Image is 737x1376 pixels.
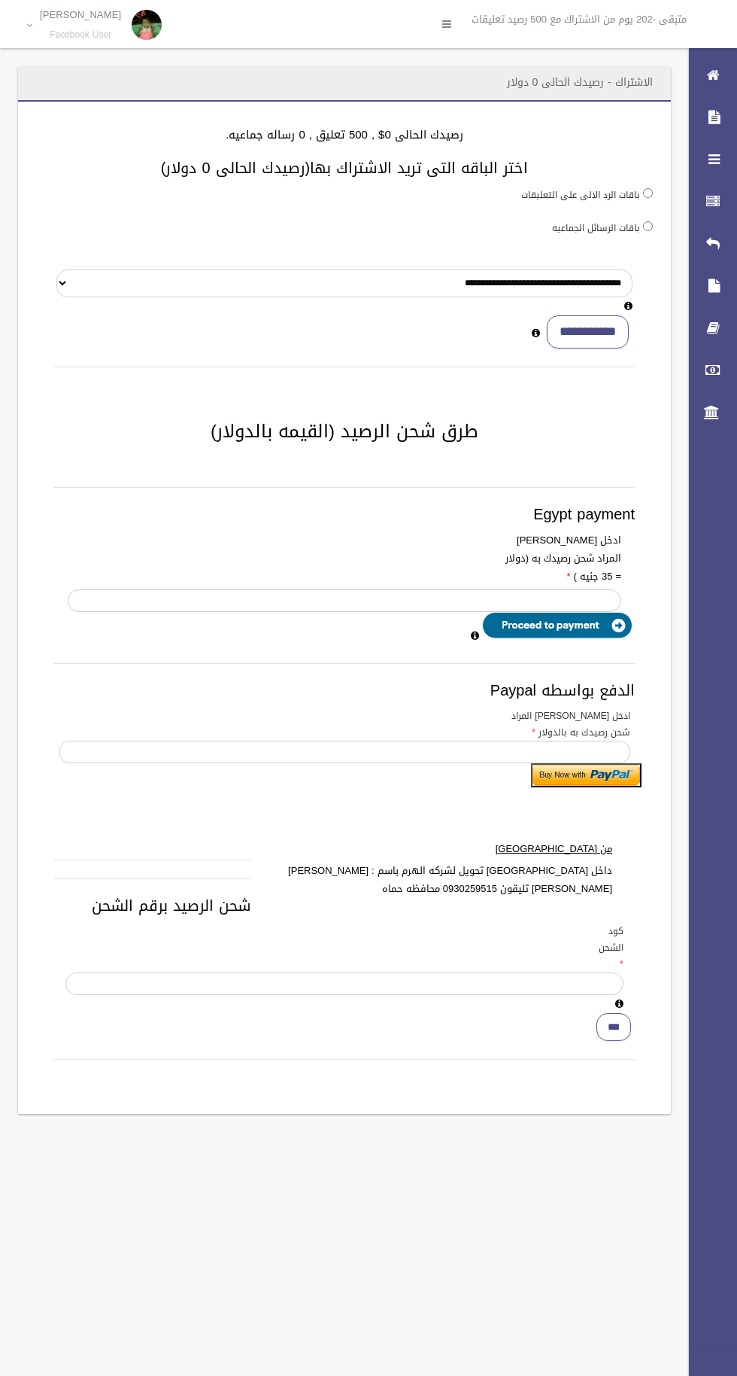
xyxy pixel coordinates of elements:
[489,68,671,97] header: الاشتراك - رصيدك الحالى 0 دولار
[531,763,641,787] input: Submit
[54,682,635,699] h3: الدفع بواسطه Paypal
[36,129,653,142] h4: رصيدك الحالى 0$ , 500 تعليق , 0 رساله جماعيه.
[251,862,623,898] label: داخل [GEOGRAPHIC_DATA] تحويل لشركه الهرم باسم : [PERSON_NAME] [PERSON_NAME] تليقون 0930259515 محا...
[36,160,653,176] h3: اختر الباقه التى تريد الاشتراك بها(رصيدك الحالى 0 دولار)
[40,29,121,41] small: Facebook User
[552,220,640,236] label: باقات الرسائل الجماعيه
[251,840,623,858] label: من [GEOGRAPHIC_DATA]
[54,506,635,522] h3: Egypt payment
[40,9,121,20] p: [PERSON_NAME]
[521,187,640,203] label: باقات الرد الالى على التعليقات
[36,422,653,441] h2: طرق شحن الرصيد (القيمه بالدولار)
[54,897,635,914] h3: شحن الرصيد برقم الشحن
